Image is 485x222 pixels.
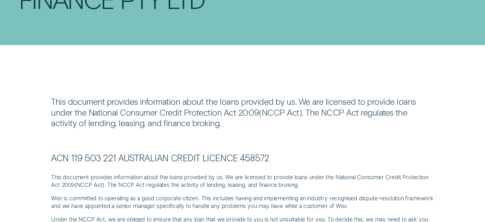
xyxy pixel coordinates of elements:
[51,154,434,168] h3: ACN 119 503 221 Australian Credit Licence 458572
[74,181,76,188] span: (
[259,107,261,117] span: (
[51,173,434,189] p: This document provides information about the loans provided by us. We are licensed to provide loa...
[299,107,302,117] span: )
[51,96,434,154] div: This document provides information about the loans provided by us. We are licensed to provide loa...
[102,181,104,188] span: )
[51,195,434,210] p: Wisr is committed to operating as a good corporate citizen. This includes having and implementing...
